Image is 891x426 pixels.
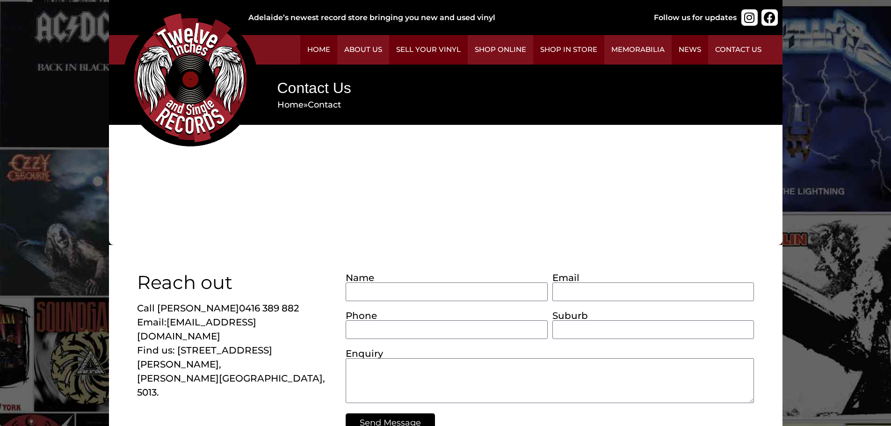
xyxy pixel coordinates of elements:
h1: Contact Us [277,78,749,99]
label: Suburb [552,311,588,320]
label: Phone [346,311,377,320]
input: Only numbers and phone characters (#, -, *, etc) are accepted. [346,320,548,339]
label: Name [346,273,374,282]
label: Enquiry [346,349,383,358]
p: Call [PERSON_NAME] Email: Find us: [STREET_ADDRESS][PERSON_NAME], [PERSON_NAME][GEOGRAPHIC_DATA],... [137,301,337,399]
a: 0416 389 882 [239,303,299,314]
a: Memorabilia [604,35,672,65]
a: Home [300,35,337,65]
a: Home [277,100,304,110]
label: Email [552,273,580,282]
span: Contact [308,100,341,110]
a: About Us [337,35,389,65]
iframe: 32 Wingfield Rd, Wingfield SA 5013 [109,125,782,245]
a: Sell Your Vinyl [389,35,468,65]
span: » [277,100,341,110]
div: Adelaide’s newest record store bringing you new and used vinyl [248,12,623,23]
div: Follow us for updates [654,12,737,23]
a: News [672,35,708,65]
a: Contact Us [708,35,768,65]
a: Shop in Store [533,35,604,65]
a: Shop Online [468,35,533,65]
a: [EMAIL_ADDRESS][DOMAIN_NAME] [137,317,256,342]
h2: Reach out [137,273,337,292]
